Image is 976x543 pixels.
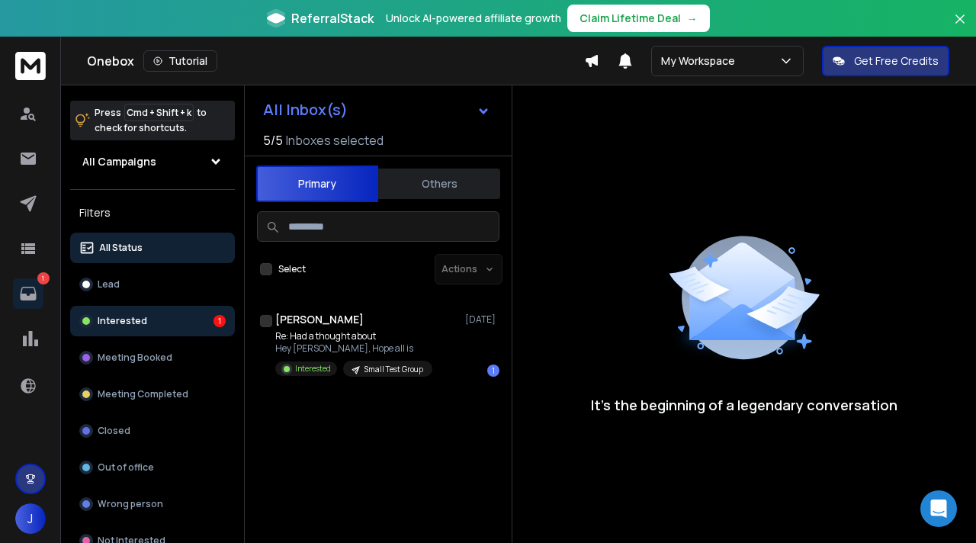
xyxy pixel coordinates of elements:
button: Closed [70,416,235,446]
button: Close banner [950,9,970,46]
div: Onebox [87,50,584,72]
h1: All Inbox(s) [263,102,348,117]
button: All Campaigns [70,146,235,177]
label: Select [278,263,306,275]
p: [DATE] [465,313,499,326]
span: → [687,11,698,26]
h1: All Campaigns [82,154,156,169]
button: Lead [70,269,235,300]
span: Cmd + Shift + k [124,104,194,121]
p: Hey [PERSON_NAME], Hope all is [275,342,432,355]
p: 1 [37,272,50,284]
button: Claim Lifetime Deal→ [567,5,710,32]
h1: [PERSON_NAME] [275,312,364,327]
span: ReferralStack [291,9,374,27]
div: Open Intercom Messenger [920,490,957,527]
p: Small Test Group [364,364,423,375]
button: Tutorial [143,50,217,72]
p: Interested [295,363,331,374]
button: Others [378,167,500,201]
p: Closed [98,425,130,437]
button: J [15,503,46,534]
button: Wrong person [70,489,235,519]
h3: Filters [70,202,235,223]
p: Get Free Credits [854,53,939,69]
button: Primary [256,165,378,202]
button: Meeting Completed [70,379,235,410]
p: Re: Had a thought about [275,330,432,342]
p: Press to check for shortcuts. [95,105,207,136]
p: It’s the beginning of a legendary conversation [591,394,897,416]
div: 1 [213,315,226,327]
a: 1 [13,278,43,309]
button: Meeting Booked [70,342,235,373]
p: Meeting Completed [98,388,188,400]
p: Out of office [98,461,154,474]
button: Interested1 [70,306,235,336]
span: 5 / 5 [263,131,283,149]
div: 1 [487,365,499,377]
p: Lead [98,278,120,291]
p: Wrong person [98,498,163,510]
button: Out of office [70,452,235,483]
p: All Status [99,242,143,254]
p: Unlock AI-powered affiliate growth [386,11,561,26]
button: Get Free Credits [822,46,949,76]
p: Meeting Booked [98,352,172,364]
h3: Inboxes selected [286,131,384,149]
button: All Status [70,233,235,263]
p: Interested [98,315,147,327]
p: My Workspace [661,53,741,69]
button: All Inbox(s) [251,95,502,125]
